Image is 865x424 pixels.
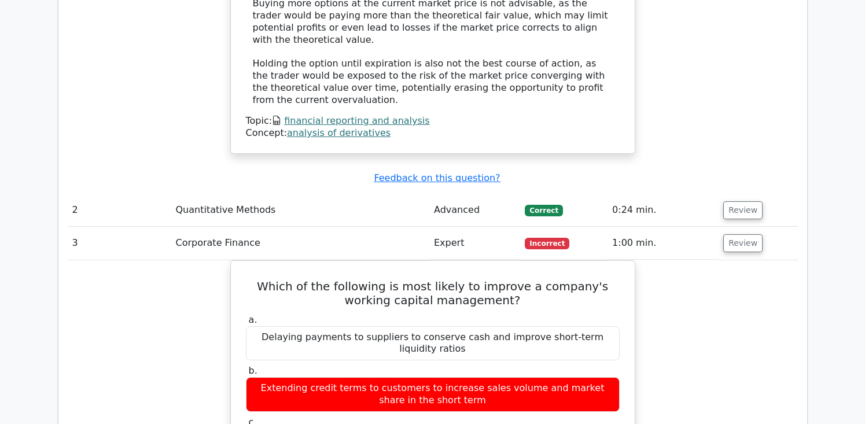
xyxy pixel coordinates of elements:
[249,365,257,376] span: b.
[723,201,763,219] button: Review
[246,127,620,139] div: Concept:
[246,115,620,127] div: Topic:
[525,205,562,216] span: Correct
[68,194,171,227] td: 2
[525,238,569,249] span: Incorrect
[246,377,620,412] div: Extending credit terms to customers to increase sales volume and market share in the short term
[246,326,620,361] div: Delaying payments to suppliers to conserve cash and improve short-term liquidity ratios
[284,115,429,126] a: financial reporting and analysis
[68,227,171,260] td: 3
[245,279,621,307] h5: Which of the following is most likely to improve a company's working capital management?
[249,314,257,325] span: a.
[374,172,500,183] a: Feedback on this question?
[287,127,391,138] a: analysis of derivatives
[429,227,520,260] td: Expert
[171,194,430,227] td: Quantitative Methods
[429,194,520,227] td: Advanced
[608,194,719,227] td: 0:24 min.
[171,227,430,260] td: Corporate Finance
[608,227,719,260] td: 1:00 min.
[723,234,763,252] button: Review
